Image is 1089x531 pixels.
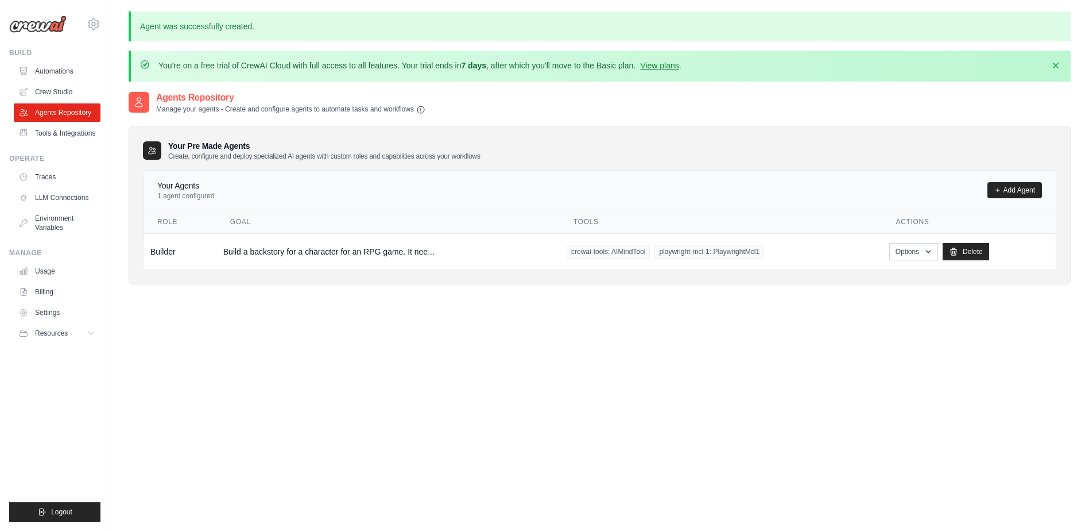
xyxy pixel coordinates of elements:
a: LLM Connections [14,188,100,207]
p: Agent was successfully created. [129,11,1071,41]
td: Build a backstory for a character for an RPG game. It nee... [216,233,560,270]
a: Settings [14,303,100,322]
a: Automations [14,62,100,80]
span: Logout [51,507,72,517]
h3: Your Pre Made Agents [168,140,480,161]
button: Options [889,243,938,260]
a: Environment Variables [14,209,100,237]
a: Crew Studio [14,83,100,101]
p: You're on a free trial of CrewAI Cloud with full access to all features. Your trial ends in , aft... [158,60,681,71]
th: Tools [560,210,882,234]
th: Goal [216,210,560,234]
a: Traces [14,168,100,186]
p: Manage your agents - Create and configure agents to automate tasks and workflows [156,105,425,114]
span: Resources [35,329,68,338]
h4: Your Agents [157,180,214,191]
div: Manage [9,248,100,257]
p: 1 agent configured [157,191,214,201]
th: Role [144,210,216,234]
span: playwright-mcl-1: PlaywrightMcl1 [654,245,764,259]
a: Add Agent [987,182,1042,198]
td: Builder [144,233,216,270]
a: Agents Repository [14,103,100,122]
button: Logout [9,502,100,522]
a: Billing [14,283,100,301]
th: Actions [882,210,1056,234]
a: Tools & Integrations [14,124,100,143]
img: Logo [9,16,67,33]
a: View plans [640,61,679,70]
a: Usage [14,262,100,280]
button: Resources [14,324,100,343]
div: Build [9,48,100,57]
a: Delete [943,243,989,260]
strong: 7 days [461,61,486,70]
p: Create, configure and deploy specialized AI agents with custom roles and capabilities across your... [168,152,480,161]
div: Operate [9,154,100,163]
h2: Agents Repository [156,91,425,105]
span: crewai-tools: AIMindTool [567,245,650,259]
